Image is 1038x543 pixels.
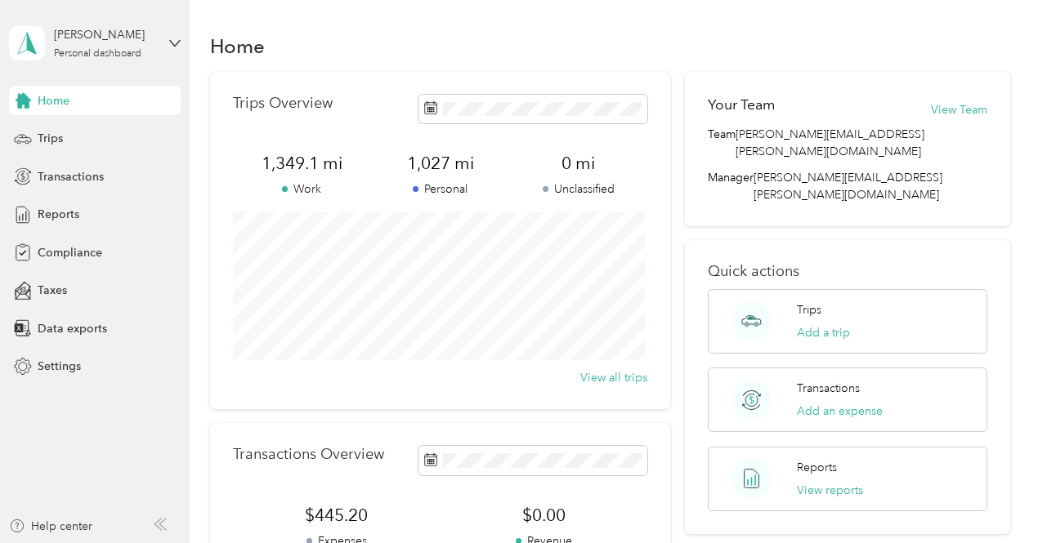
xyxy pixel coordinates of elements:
h1: Home [210,38,265,55]
button: View Team [931,101,987,118]
p: Trips Overview [233,95,333,112]
span: $445.20 [233,504,441,527]
span: Trips [38,130,63,147]
span: [PERSON_NAME][EMAIL_ADDRESS][PERSON_NAME][DOMAIN_NAME] [754,171,942,202]
span: Settings [38,358,81,375]
p: Transactions Overview [233,446,384,463]
span: Transactions [38,168,104,185]
p: Trips [797,301,821,318]
p: Unclassified [509,180,647,198]
span: Reports [38,206,79,223]
iframe: Everlance-gr Chat Button Frame [946,452,1038,543]
span: [PERSON_NAME][EMAIL_ADDRESS][PERSON_NAME][DOMAIN_NAME] [736,126,987,160]
span: Taxes [38,282,67,299]
p: Personal [371,180,509,198]
span: 1,349.1 mi [233,152,371,175]
button: View reports [797,482,863,499]
p: Quick actions [708,263,987,280]
button: Help center [9,518,92,535]
button: View all trips [580,369,647,386]
span: Home [38,92,69,109]
span: 1,027 mi [371,152,509,175]
span: Manager [708,169,754,203]
p: Transactions [797,380,860,397]
span: Data exports [38,320,107,337]
button: Add a trip [797,324,850,341]
span: Compliance [38,244,102,261]
button: Add an expense [797,403,883,420]
h2: Your Team [708,95,775,115]
span: 0 mi [509,152,647,175]
div: Personal dashboard [54,49,141,59]
p: Reports [797,459,837,476]
span: Team [708,126,736,160]
div: [PERSON_NAME] [54,26,156,43]
p: Work [233,180,371,198]
span: $0.00 [441,504,648,527]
